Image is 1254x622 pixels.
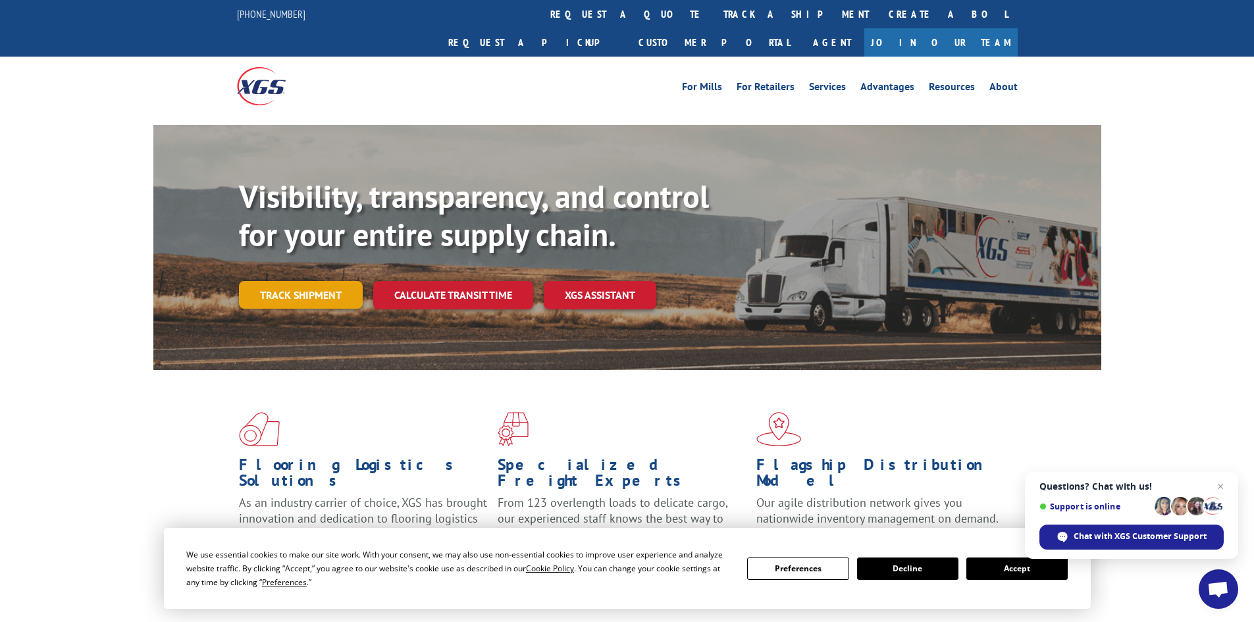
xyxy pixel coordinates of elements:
a: Services [809,82,846,96]
a: About [989,82,1018,96]
b: Visibility, transparency, and control for your entire supply chain. [239,176,709,255]
div: We use essential cookies to make our site work. With your consent, we may also use non-essential ... [186,548,731,589]
span: Support is online [1039,502,1150,511]
a: Join Our Team [864,28,1018,57]
button: Accept [966,557,1068,580]
img: xgs-icon-focused-on-flooring-red [498,412,529,446]
h1: Flagship Distribution Model [756,457,1005,495]
span: Cookie Policy [526,563,574,574]
button: Decline [857,557,958,580]
span: Chat with XGS Customer Support [1074,531,1207,542]
a: Track shipment [239,281,363,309]
a: Request a pickup [438,28,629,57]
button: Preferences [747,557,849,580]
a: Agent [800,28,864,57]
a: XGS ASSISTANT [544,281,656,309]
img: xgs-icon-flagship-distribution-model-red [756,412,802,446]
a: Customer Portal [629,28,800,57]
div: Cookie Consent Prompt [164,528,1091,609]
span: As an industry carrier of choice, XGS has brought innovation and dedication to flooring logistics... [239,495,487,542]
a: Calculate transit time [373,281,533,309]
a: Open chat [1199,569,1238,609]
span: Questions? Chat with us! [1039,481,1224,492]
h1: Specialized Freight Experts [498,457,746,495]
span: Our agile distribution network gives you nationwide inventory management on demand. [756,495,999,526]
a: Advantages [860,82,914,96]
a: For Retailers [737,82,795,96]
span: Preferences [262,577,307,588]
a: [PHONE_NUMBER] [237,7,305,20]
img: xgs-icon-total-supply-chain-intelligence-red [239,412,280,446]
p: From 123 overlength loads to delicate cargo, our experienced staff knows the best way to move you... [498,495,746,554]
a: For Mills [682,82,722,96]
a: Resources [929,82,975,96]
h1: Flooring Logistics Solutions [239,457,488,495]
span: Chat with XGS Customer Support [1039,525,1224,550]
